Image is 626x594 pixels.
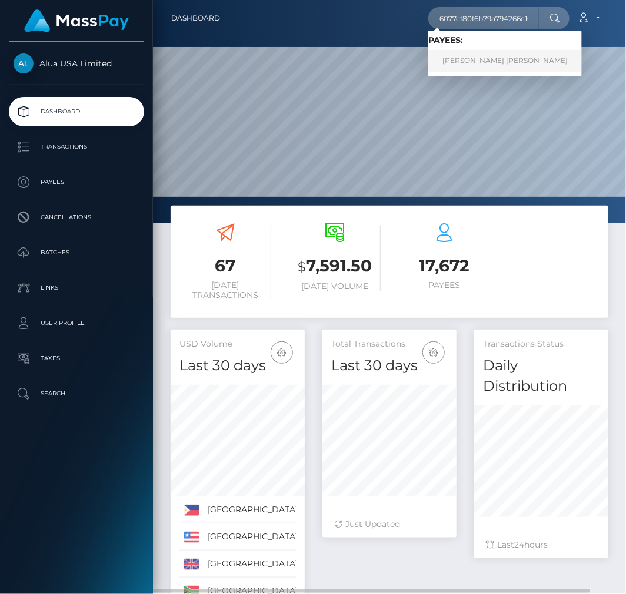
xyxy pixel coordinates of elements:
p: Search [14,385,139,402]
h5: USD Volume [179,338,296,350]
img: GB.png [184,559,199,569]
p: User Profile [14,314,139,332]
h4: Last 30 days [179,355,296,376]
p: Batches [14,244,139,261]
a: Dashboard [171,6,220,31]
h3: 17,672 [398,254,490,277]
h6: Payees: [428,35,582,45]
img: MassPay Logo [24,9,129,32]
h4: Daily Distribution [483,355,600,397]
img: PH.png [184,505,199,515]
h5: Total Transactions [331,338,448,350]
p: Links [14,279,139,297]
a: Links [9,273,144,303]
span: Alua USA Limited [9,58,144,69]
h6: [DATE] Volume [289,281,381,291]
img: Alua USA Limited [14,53,34,73]
div: Last hours [486,539,597,551]
h3: 7,591.50 [289,254,381,278]
td: [GEOGRAPHIC_DATA] [204,523,302,551]
p: Cancellations [14,209,139,226]
p: Taxes [14,350,139,367]
span: 24 [514,539,524,550]
div: Just Updated [334,518,445,531]
small: $ [298,259,306,275]
img: US.png [184,532,199,542]
h4: Last 30 days [331,355,448,376]
a: Batches [9,238,144,267]
h6: Payees [398,280,490,290]
a: Cancellations [9,203,144,232]
h3: 67 [179,254,271,277]
a: Payees [9,167,144,197]
p: Dashboard [14,103,139,120]
input: Search... [428,7,539,29]
td: [GEOGRAPHIC_DATA] [204,551,302,578]
p: Transactions [14,138,139,156]
h6: [DATE] Transactions [179,280,271,300]
p: Payees [14,173,139,191]
h5: Transactions Status [483,338,600,350]
a: User Profile [9,308,144,338]
a: [PERSON_NAME] [PERSON_NAME] [428,50,582,72]
a: Search [9,379,144,408]
td: [GEOGRAPHIC_DATA] [204,496,302,523]
a: Transactions [9,132,144,162]
a: Dashboard [9,97,144,126]
a: Taxes [9,344,144,373]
